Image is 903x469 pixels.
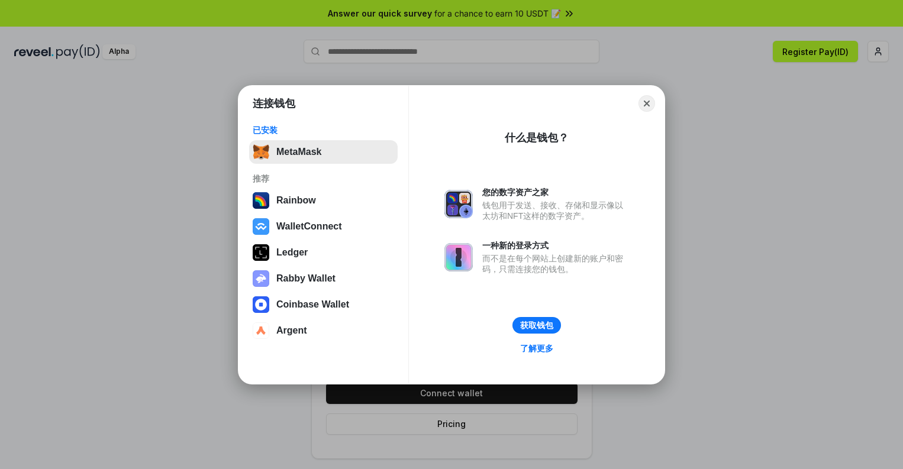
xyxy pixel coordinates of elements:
div: WalletConnect [276,221,342,232]
div: 一种新的登录方式 [482,240,629,251]
img: svg+xml,%3Csvg%20xmlns%3D%22http%3A%2F%2Fwww.w3.org%2F2000%2Fsvg%22%20width%3D%2228%22%20height%3... [253,244,269,261]
img: svg+xml,%3Csvg%20fill%3D%22none%22%20height%3D%2233%22%20viewBox%3D%220%200%2035%2033%22%20width%... [253,144,269,160]
div: Rabby Wallet [276,273,336,284]
img: svg+xml,%3Csvg%20width%3D%2228%22%20height%3D%2228%22%20viewBox%3D%220%200%2028%2028%22%20fill%3D... [253,218,269,235]
button: Close [638,95,655,112]
button: Ledger [249,241,398,264]
button: MetaMask [249,140,398,164]
button: Rainbow [249,189,398,212]
div: 推荐 [253,173,394,184]
img: svg+xml,%3Csvg%20width%3D%2228%22%20height%3D%2228%22%20viewBox%3D%220%200%2028%2028%22%20fill%3D... [253,296,269,313]
img: svg+xml,%3Csvg%20width%3D%2228%22%20height%3D%2228%22%20viewBox%3D%220%200%2028%2028%22%20fill%3D... [253,322,269,339]
img: svg+xml,%3Csvg%20xmlns%3D%22http%3A%2F%2Fwww.w3.org%2F2000%2Fsvg%22%20fill%3D%22none%22%20viewBox... [444,190,473,218]
button: Coinbase Wallet [249,293,398,316]
div: 钱包用于发送、接收、存储和显示像以太坊和NFT这样的数字资产。 [482,200,629,221]
div: 什么是钱包？ [505,131,569,145]
button: 获取钱包 [512,317,561,334]
div: Ledger [276,247,308,258]
div: Rainbow [276,195,316,206]
div: 了解更多 [520,343,553,354]
div: 而不是在每个网站上创建新的账户和密码，只需连接您的钱包。 [482,253,629,274]
button: Argent [249,319,398,342]
button: WalletConnect [249,215,398,238]
button: Rabby Wallet [249,267,398,290]
h1: 连接钱包 [253,96,295,111]
div: 已安装 [253,125,394,135]
div: 您的数字资产之家 [482,187,629,198]
a: 了解更多 [513,341,560,356]
div: 获取钱包 [520,320,553,331]
img: svg+xml,%3Csvg%20xmlns%3D%22http%3A%2F%2Fwww.w3.org%2F2000%2Fsvg%22%20fill%3D%22none%22%20viewBox... [253,270,269,287]
div: MetaMask [276,147,321,157]
div: Coinbase Wallet [276,299,349,310]
div: Argent [276,325,307,336]
img: svg+xml,%3Csvg%20xmlns%3D%22http%3A%2F%2Fwww.w3.org%2F2000%2Fsvg%22%20fill%3D%22none%22%20viewBox... [444,243,473,271]
img: svg+xml,%3Csvg%20width%3D%22120%22%20height%3D%22120%22%20viewBox%3D%220%200%20120%20120%22%20fil... [253,192,269,209]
